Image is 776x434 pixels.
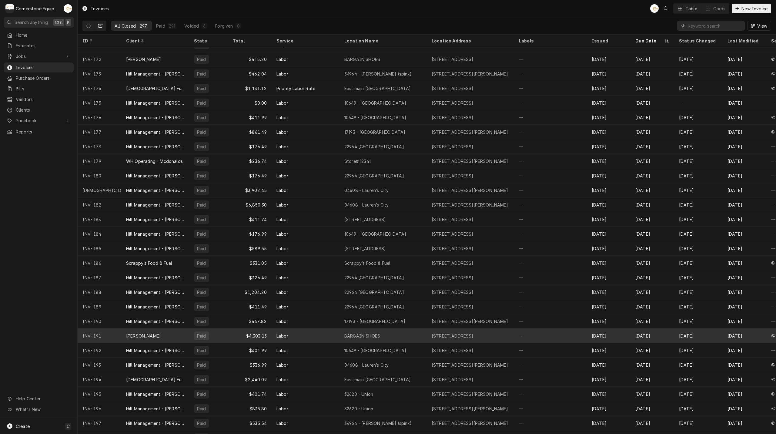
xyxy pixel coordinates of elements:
[78,183,121,197] div: [DEMOGRAPHIC_DATA]-181
[228,299,272,314] div: $411.49
[756,23,768,29] span: View
[344,143,404,150] div: 22964 [GEOGRAPHIC_DATA]
[432,158,508,164] div: [STREET_ADDRESS][PERSON_NAME]
[723,328,766,343] div: [DATE]
[661,4,671,13] button: Open search
[514,256,587,270] div: —
[635,38,663,44] div: Due Date
[196,129,207,135] div: Paid
[432,304,473,310] div: [STREET_ADDRESS]
[276,71,288,77] div: Labor
[514,328,587,343] div: —
[4,41,74,51] a: Estimates
[592,38,624,44] div: Issued
[723,285,766,299] div: [DATE]
[236,23,240,29] div: 0
[126,318,184,325] div: Hill Management - [PERSON_NAME]
[723,168,766,183] div: [DATE]
[432,100,473,106] div: [STREET_ADDRESS]
[67,423,70,429] span: C
[4,84,74,94] a: Bills
[4,51,74,61] a: Go to Jobs
[432,289,473,295] div: [STREET_ADDRESS]
[432,143,473,150] div: [STREET_ADDRESS]
[732,4,771,13] button: New Invoice
[630,139,674,154] div: [DATE]
[674,96,723,110] div: —
[276,143,288,150] div: Labor
[276,56,288,62] div: Labor
[432,38,508,44] div: Location Address
[514,212,587,227] div: —
[344,129,405,135] div: 17193 - [GEOGRAPHIC_DATA]
[587,154,630,168] div: [DATE]
[723,241,766,256] div: [DATE]
[78,168,121,183] div: INV-180
[747,21,771,31] button: View
[723,96,766,110] div: [DATE]
[723,125,766,139] div: [DATE]
[587,270,630,285] div: [DATE]
[514,81,587,96] div: —
[514,154,587,168] div: —
[674,154,723,168] div: [DATE]
[723,299,766,314] div: [DATE]
[228,227,272,241] div: $176.99
[344,85,411,92] div: East main [GEOGRAPHIC_DATA]
[228,139,272,154] div: $176.49
[630,270,674,285] div: [DATE]
[514,52,587,66] div: —
[4,116,74,126] a: Go to Pricebook
[228,241,272,256] div: $589.55
[587,81,630,96] div: [DATE]
[202,23,206,29] div: 6
[514,139,587,154] div: —
[78,256,121,270] div: INV-186
[16,107,71,113] span: Clients
[196,216,207,223] div: Paid
[4,73,74,83] a: Purchase Orders
[276,173,288,179] div: Labor
[432,173,473,179] div: [STREET_ADDRESS]
[16,117,62,124] span: Pricebook
[228,328,272,343] div: $4,303.13
[587,52,630,66] div: [DATE]
[5,4,14,13] div: Cornerstone Equipment Repair, LLC's Avatar
[587,285,630,299] div: [DATE]
[196,289,207,295] div: Paid
[630,227,674,241] div: [DATE]
[16,129,71,135] span: Reports
[630,66,674,81] div: [DATE]
[587,139,630,154] div: [DATE]
[276,245,288,252] div: Labor
[344,216,386,223] div: [STREET_ADDRESS]
[519,38,582,44] div: Labels
[276,202,288,208] div: Labor
[126,289,184,295] div: Hill Management - [PERSON_NAME]
[514,314,587,328] div: —
[196,245,207,252] div: Paid
[514,96,587,110] div: —
[723,227,766,241] div: [DATE]
[740,5,769,12] span: New Invoice
[16,42,71,49] span: Estimates
[432,245,473,252] div: [STREET_ADDRESS]
[514,227,587,241] div: —
[4,404,74,414] a: Go to What's New
[630,96,674,110] div: [DATE]
[16,86,71,92] span: Bills
[587,241,630,256] div: [DATE]
[196,173,207,179] div: Paid
[630,183,674,197] div: [DATE]
[723,81,766,96] div: [DATE]
[16,406,70,412] span: What's New
[276,231,288,237] div: Labor
[78,314,121,328] div: INV-190
[679,38,718,44] div: Status Changed
[126,202,184,208] div: Hill Management - [PERSON_NAME]
[228,197,272,212] div: $6,850.30
[432,318,508,325] div: [STREET_ADDRESS][PERSON_NAME]
[674,81,723,96] div: [DATE]
[196,158,207,164] div: Paid
[16,64,71,71] span: Invoices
